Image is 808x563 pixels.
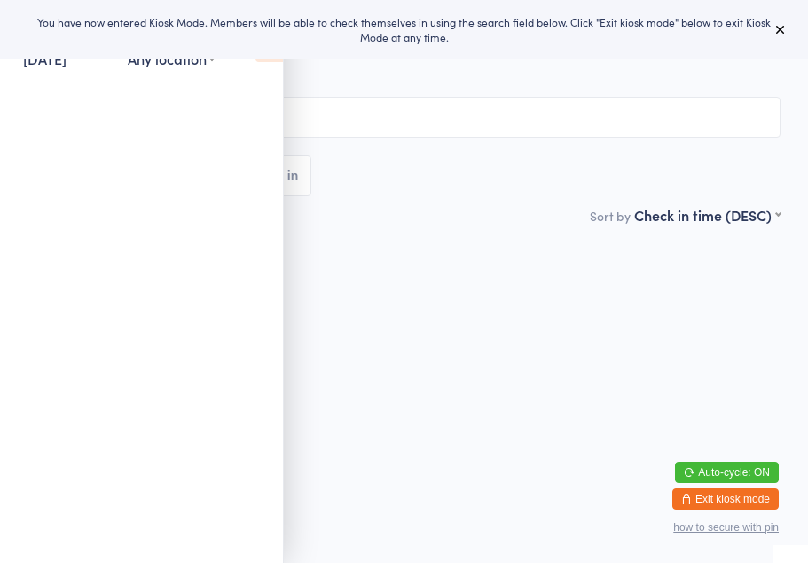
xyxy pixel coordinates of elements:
button: Exit kiosk mode [672,488,779,510]
button: how to secure with pin [673,521,779,534]
input: Search [27,97,781,138]
div: Check in time (DESC) [634,205,781,225]
button: Auto-cycle: ON [675,462,779,483]
div: You have now entered Kiosk Mode. Members will be able to check themselves in using the search fie... [28,14,780,44]
div: Any location [128,49,216,68]
a: [DATE] [23,49,67,68]
h2: Check-in [27,44,781,74]
label: Sort by [590,207,631,225]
